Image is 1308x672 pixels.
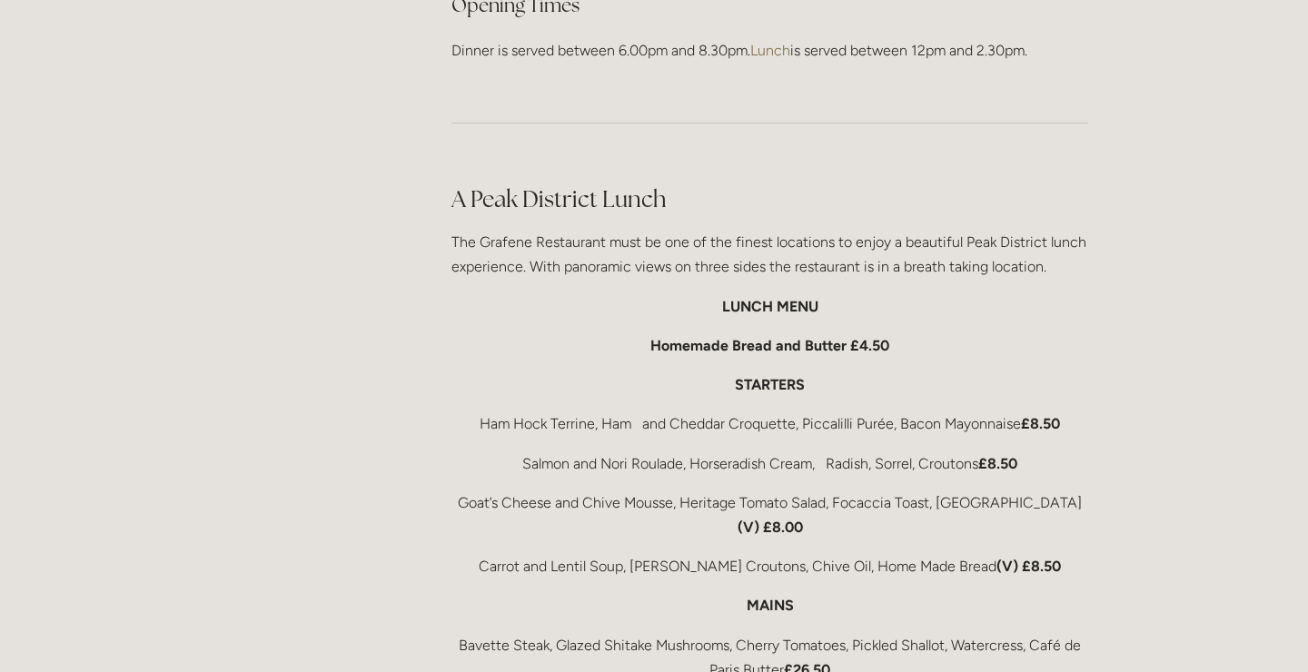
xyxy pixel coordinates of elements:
a: Lunch [750,42,790,59]
p: Carrot and Lentil Soup, [PERSON_NAME] Croutons, Chive Oil, Home Made Bread [451,554,1088,578]
strong: (V) £8.00 [738,519,803,536]
strong: MAINS [747,597,794,614]
p: Dinner is served between 6.00pm and 8.30pm. is served between 12pm and 2.30pm. [451,38,1088,63]
h2: A Peak District Lunch [451,183,1088,215]
strong: Homemade Bread and Butter £4.50 [650,337,889,354]
p: Goat’s Cheese and Chive Mousse, Heritage Tomato Salad, Focaccia Toast, [GEOGRAPHIC_DATA] [451,490,1088,539]
strong: £8.50 [978,455,1017,472]
strong: (V) £8.50 [996,558,1061,575]
p: Salmon and Nori Roulade, Horseradish Cream, Radish, Sorrel, Croutons [451,451,1088,476]
strong: £8.50 [1021,415,1060,432]
strong: STARTERS [735,376,805,393]
p: Ham Hock Terrine, Ham and Cheddar Croquette, Piccalilli Purée, Bacon Mayonnaise [451,411,1088,436]
p: The Grafene Restaurant must be one of the finest locations to enjoy a beautiful Peak District lun... [451,230,1088,279]
strong: LUNCH MENU [722,298,818,315]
